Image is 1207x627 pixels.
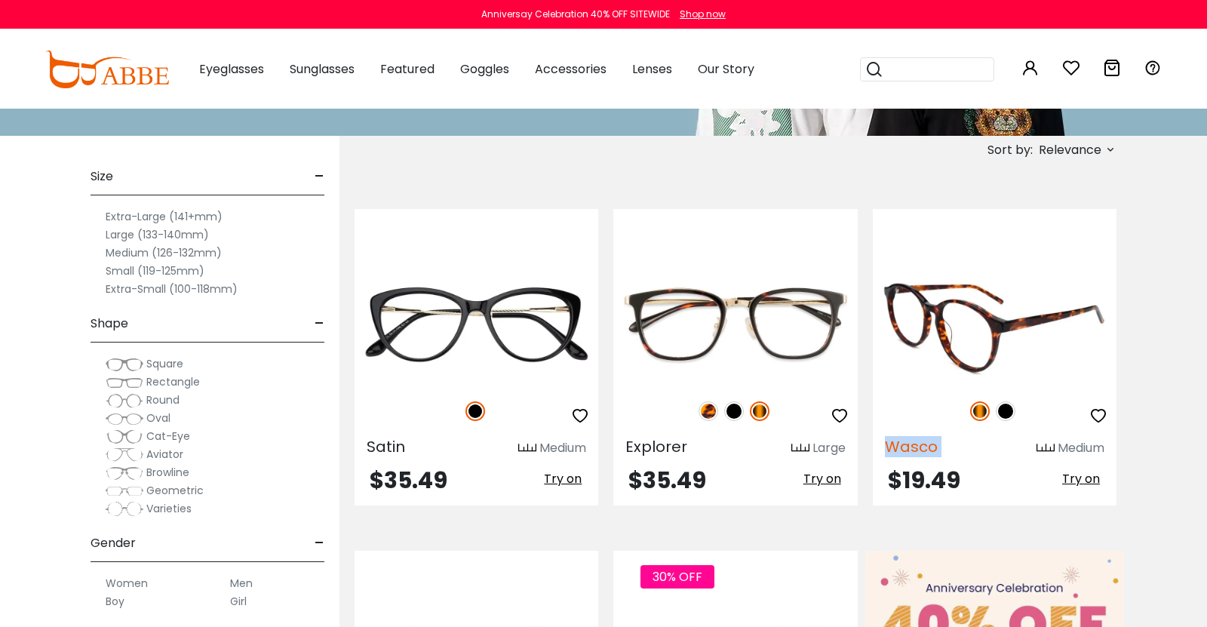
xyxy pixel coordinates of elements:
button: Try on [799,469,846,489]
span: Cat-Eye [146,429,190,444]
span: Gender [91,525,136,561]
span: Eyeglasses [199,60,264,78]
span: Varieties [146,501,192,516]
img: Aviator.png [106,447,143,463]
label: Small (119-125mm) [106,262,204,280]
img: Black Satin - Acetate,Metal ,Universal Bridge Fit [355,263,598,386]
span: Satin [367,436,405,457]
span: Try on [544,470,582,487]
span: - [315,158,324,195]
div: Anniversay Celebration 40% OFF SITEWIDE [481,8,670,21]
img: Browline.png [106,466,143,481]
img: size ruler [1037,443,1055,454]
span: Aviator [146,447,183,462]
span: Round [146,392,180,407]
span: - [315,306,324,342]
span: $35.49 [370,464,447,496]
span: Square [146,356,183,371]
label: Extra-Small (100-118mm) [106,280,238,298]
button: Try on [1058,469,1104,489]
label: Extra-Large (141+mm) [106,207,223,226]
div: Medium [539,439,586,457]
img: Tortoise Explorer - Metal ,Adjust Nose Pads [613,263,857,386]
label: Boy [106,592,124,610]
span: Our Story [698,60,754,78]
img: Black [465,401,485,421]
span: $19.49 [888,464,960,496]
span: Explorer [625,436,687,457]
span: Geometric [146,483,204,498]
img: Black [996,401,1015,421]
label: Women [106,574,148,592]
div: Medium [1058,439,1104,457]
img: Geometric.png [106,484,143,499]
img: Oval.png [106,411,143,426]
img: Tortoise [970,401,990,421]
span: Try on [803,470,841,487]
img: size ruler [791,443,809,454]
div: Large [812,439,846,457]
img: Leopard [699,401,718,421]
span: Rectangle [146,374,200,389]
span: Size [91,158,113,195]
span: Relevance [1039,137,1101,164]
span: $35.49 [628,464,706,496]
img: size ruler [518,443,536,454]
span: 30% OFF [640,565,714,589]
span: Oval [146,410,170,426]
label: Men [230,574,253,592]
span: Wasco [885,436,938,457]
span: - [315,525,324,561]
span: Sunglasses [290,60,355,78]
img: Square.png [106,357,143,372]
button: Try on [539,469,586,489]
div: Shop now [680,8,726,21]
span: Try on [1062,470,1100,487]
img: Rectangle.png [106,375,143,390]
img: Varieties.png [106,501,143,517]
span: Lenses [632,60,672,78]
img: abbeglasses.com [45,51,169,88]
span: Shape [91,306,128,342]
label: Medium (126-132mm) [106,244,222,262]
img: Round.png [106,393,143,408]
a: Shop now [672,8,726,20]
img: Black [724,401,744,421]
img: Tortoise Wasco - Acetate ,Universal Bridge Fit [873,263,1116,386]
span: Goggles [460,60,509,78]
label: Large (133-140mm) [106,226,209,244]
span: Featured [380,60,435,78]
span: Accessories [535,60,607,78]
label: Girl [230,592,247,610]
span: Sort by: [987,141,1033,158]
img: Tortoise [750,401,769,421]
img: Cat-Eye.png [106,429,143,444]
span: Browline [146,465,189,480]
